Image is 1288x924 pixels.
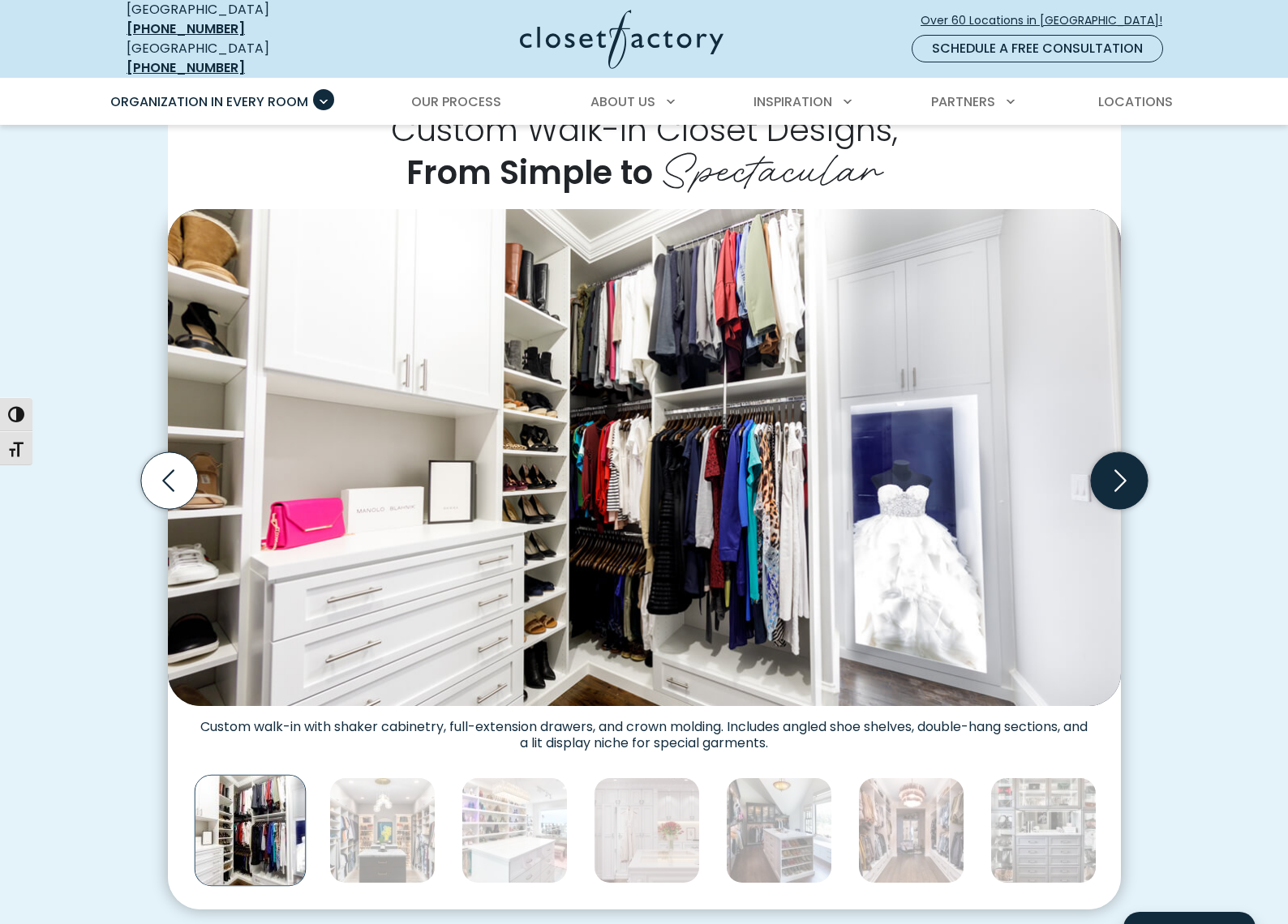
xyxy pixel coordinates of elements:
img: Closet featuring a large white island, wall of shelves for shoes and boots, and a sparkling chand... [462,777,568,883]
span: Custom Walk-In Closet Designs, [391,107,898,152]
button: Next slide [1084,446,1154,515]
span: Locations [1098,92,1173,111]
span: Spectacular [661,133,882,198]
img: Elegant white closet with symmetrical shelving, brass drawer handles [858,777,964,883]
img: Modern gray closet with integrated lighting, glass display shelves for designer handbags, and a d... [990,777,1097,883]
figcaption: Custom walk-in with shaker cabinetry, full-extension drawers, and crown molding. Includes angled ... [168,706,1121,751]
button: Previous slide [135,446,204,515]
img: Walk-in with dual islands, extensive hanging and shoe space, and accent-lit shelves highlighting ... [329,777,436,883]
img: Stylish walk-in closet with black-framed glass cabinetry, island with shoe shelving [726,777,832,883]
span: From Simple to [406,150,653,195]
span: Our Process [411,92,501,111]
span: Partners [931,92,995,111]
a: [PHONE_NUMBER] [127,19,245,38]
div: [GEOGRAPHIC_DATA] [127,39,362,78]
nav: Primary Menu [99,79,1189,125]
img: Elegant white walk-in closet with ornate cabinetry, a center island, and classic molding [594,777,700,883]
img: Custom walk-in with shaker cabinetry, full-extension drawers, and crown molding. Includes angled ... [194,774,306,886]
span: About Us [590,92,655,111]
span: Inspiration [753,92,832,111]
img: Closet Factory Logo [520,10,723,69]
a: Schedule a Free Consultation [912,35,1163,62]
a: [PHONE_NUMBER] [127,58,245,77]
span: Over 60 Locations in [GEOGRAPHIC_DATA]! [921,12,1175,29]
img: Custom walk-in with shaker cabinetry, full-extension drawers, and crown molding. Includes angled ... [168,209,1121,705]
span: Organization in Every Room [110,92,308,111]
a: Over 60 Locations in [GEOGRAPHIC_DATA]! [920,6,1176,35]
